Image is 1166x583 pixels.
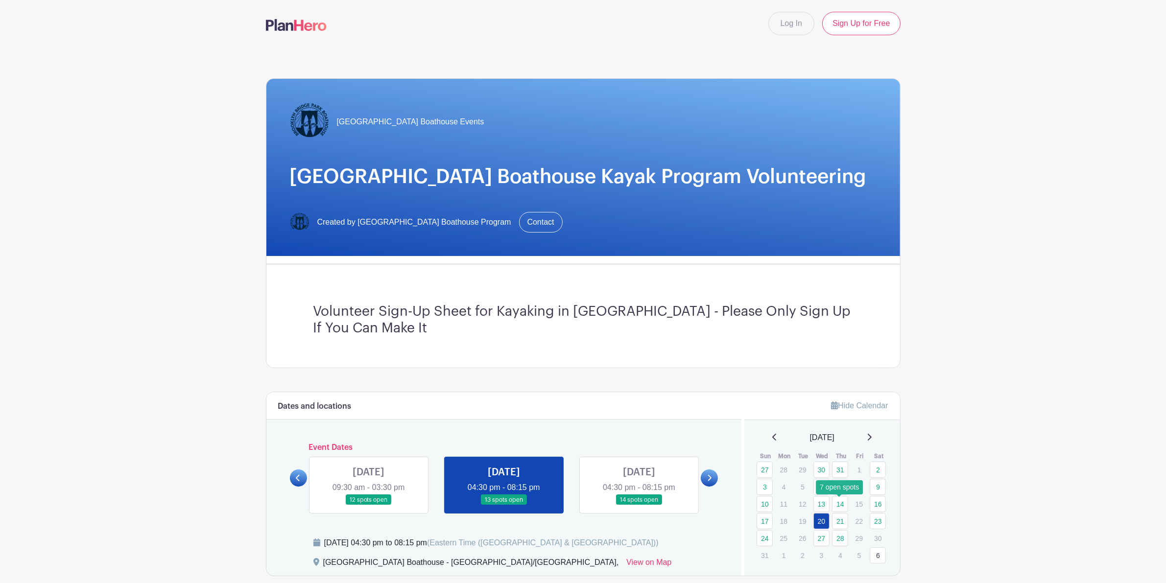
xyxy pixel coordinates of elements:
[832,496,848,512] a: 14
[813,513,830,529] a: 20
[794,462,810,477] p: 29
[794,513,810,529] p: 19
[324,537,659,549] div: [DATE] 04:30 pm to 08:15 pm
[519,212,563,233] a: Contact
[851,451,870,461] th: Fri
[832,513,848,529] a: 21
[323,557,619,572] div: [GEOGRAPHIC_DATA] Boathouse - [GEOGRAPHIC_DATA]/[GEOGRAPHIC_DATA],
[266,19,327,31] img: logo-507f7623f17ff9eddc593b1ce0a138ce2505c220e1c5a4e2b4648c50719b7d32.svg
[832,451,851,461] th: Thu
[290,212,309,232] img: Logo-Title.png
[794,479,810,494] p: 5
[317,216,511,228] span: Created by [GEOGRAPHIC_DATA] Boathouse Program
[813,548,830,563] p: 3
[776,496,792,512] p: 11
[776,548,792,563] p: 1
[776,531,792,546] p: 25
[851,513,867,529] p: 22
[870,496,886,512] a: 16
[757,496,773,512] a: 10
[775,451,794,461] th: Mon
[776,513,792,529] p: 18
[813,451,832,461] th: Wed
[832,530,848,546] a: 28
[813,479,830,495] a: 6
[870,513,886,529] a: 23
[794,548,810,563] p: 2
[832,548,848,563] p: 4
[794,451,813,461] th: Tue
[870,479,886,495] a: 9
[290,102,329,141] img: Logo-Title.png
[870,547,886,563] a: 6
[831,401,888,410] a: Hide Calendar
[794,531,810,546] p: 26
[816,480,863,494] div: 7 open spots
[626,557,671,572] a: View on Map
[832,462,848,478] a: 31
[337,116,484,128] span: [GEOGRAPHIC_DATA] Boathouse Events
[757,513,773,529] a: 17
[851,548,867,563] p: 5
[757,548,773,563] p: 31
[757,462,773,478] a: 27
[869,451,888,461] th: Sat
[810,432,834,443] span: [DATE]
[768,12,814,35] a: Log In
[313,303,853,336] h3: Volunteer Sign-Up Sheet for Kayaking in [GEOGRAPHIC_DATA] - Please Only Sign Up If You Can Make It
[290,165,877,188] h1: [GEOGRAPHIC_DATA] Boathouse Kayak Program Volunteering
[756,451,775,461] th: Sun
[813,496,830,512] a: 13
[776,479,792,494] p: 4
[870,531,886,546] p: 30
[307,443,701,452] h6: Event Dates
[813,530,830,546] a: 27
[757,479,773,495] a: 3
[757,530,773,546] a: 24
[851,462,867,477] p: 1
[427,538,659,547] span: (Eastern Time ([GEOGRAPHIC_DATA] & [GEOGRAPHIC_DATA]))
[851,496,867,512] p: 15
[870,462,886,478] a: 2
[278,402,352,411] h6: Dates and locations
[776,462,792,477] p: 28
[851,531,867,546] p: 29
[794,496,810,512] p: 12
[813,462,830,478] a: 30
[822,12,900,35] a: Sign Up for Free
